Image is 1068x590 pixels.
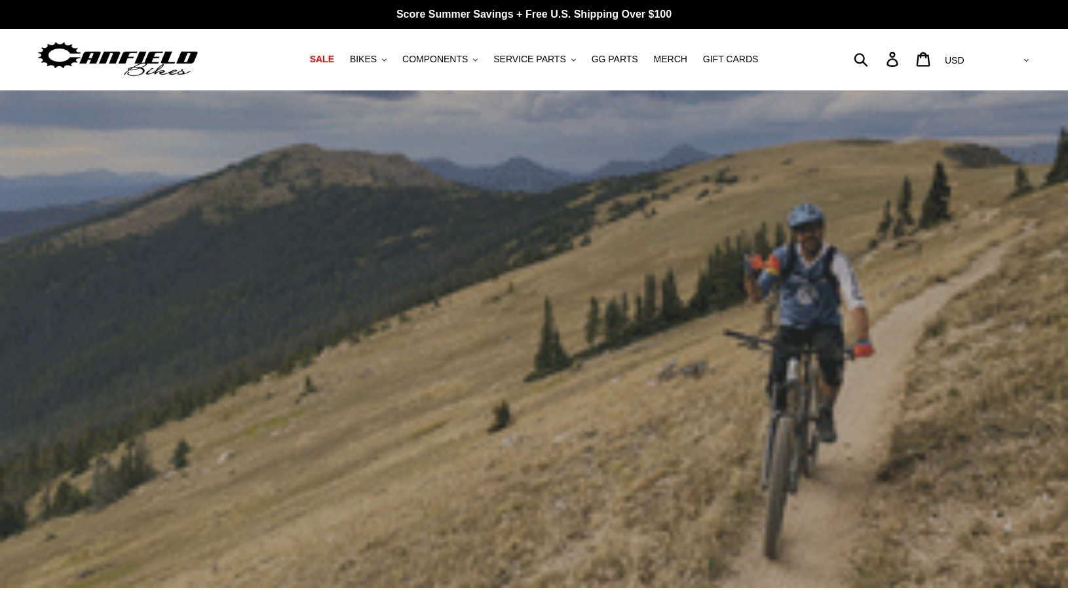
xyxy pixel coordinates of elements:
span: SALE [310,54,334,65]
a: MERCH [647,50,694,68]
button: SERVICE PARTS [487,50,582,68]
input: Search [861,45,894,73]
span: COMPONENTS [402,54,468,65]
button: BIKES [343,50,393,68]
a: SALE [303,50,341,68]
button: COMPONENTS [396,50,484,68]
span: SERVICE PARTS [493,54,565,65]
img: Canfield Bikes [36,39,200,80]
a: GIFT CARDS [696,50,765,68]
span: GIFT CARDS [703,54,759,65]
span: BIKES [350,54,377,65]
span: GG PARTS [592,54,638,65]
a: GG PARTS [585,50,645,68]
span: MERCH [654,54,687,65]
